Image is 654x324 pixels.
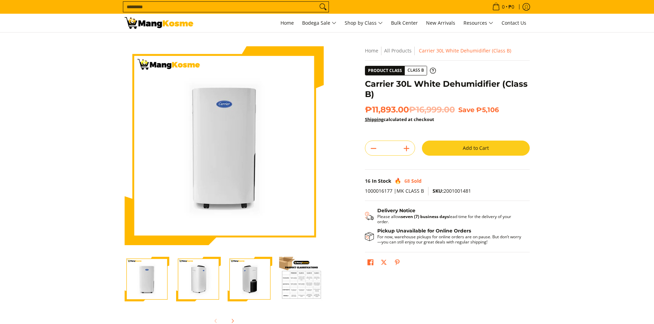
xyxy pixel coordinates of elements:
span: ₱11,893.00 [365,105,455,115]
span: 2001001481 [433,188,471,194]
a: Product Class Class B [365,66,436,75]
span: 1000016177 |MK CLASS B [365,188,424,194]
span: • [490,3,516,11]
button: Add [398,143,415,154]
button: Add to Cart [422,141,530,156]
span: Save [458,106,474,114]
span: Resources [463,19,493,27]
a: Contact Us [498,14,530,32]
span: Bulk Center [391,20,418,26]
span: Carrier 30L White Dehumidifier (Class B) [419,47,511,54]
a: Home [277,14,297,32]
img: Carrier 30L White Dehumidifier (Class B)-2 [176,257,221,301]
span: In Stock [372,178,391,184]
a: Share on Facebook [366,257,375,269]
a: Bodega Sale [299,14,340,32]
span: New Arrivals [426,20,455,26]
a: Bulk Center [388,14,421,32]
span: SKU: [433,188,444,194]
span: 68 [404,178,410,184]
a: Shop by Class [341,14,386,32]
span: Contact Us [502,20,526,26]
span: 0 [501,4,506,9]
button: Search [318,2,329,12]
a: Pin on Pinterest [392,257,402,269]
a: Post on X [379,257,389,269]
strong: seven (7) business days [401,214,449,219]
span: ₱0 [507,4,515,9]
span: Home [280,20,294,26]
img: Carrier 30L White Dehumidifier (Class B)-1 [125,257,169,301]
del: ₱16,999.00 [409,105,455,115]
a: All Products [384,47,412,54]
a: New Arrivals [423,14,459,32]
a: Shipping [365,116,383,122]
button: Shipping & Delivery [365,208,523,224]
span: Shop by Class [345,19,383,27]
img: Carrier 30L White Dehumidifier (Class B) [125,46,324,245]
span: ₱5,106 [476,106,499,114]
p: For now, warehouse pickups for online orders are on pause. But don’t worry—you can still enjoy ou... [377,234,523,244]
strong: calculated at checkout [365,116,434,122]
span: 16 [365,178,370,184]
span: Sold [411,178,422,184]
strong: Delivery Notice [377,207,415,214]
span: Bodega Sale [302,19,336,27]
img: Carrier 30-Liter Dehumidifier - White (Class B) l Mang Kosme [125,17,193,29]
p: Please allow lead time for the delivery of your order. [377,214,523,224]
a: Resources [460,14,497,32]
img: Carrier 30L White Dehumidifier (Class B)-3 [228,257,272,301]
button: Subtract [365,143,382,154]
nav: Breadcrumbs [365,46,530,55]
strong: Pickup Unavailable for Online Orders [377,228,471,234]
img: Carrier 30L White Dehumidifier (Class B)-4 [279,257,324,301]
span: Product Class [365,66,405,75]
nav: Main Menu [200,14,530,32]
a: Home [365,47,378,54]
h1: Carrier 30L White Dehumidifier (Class B) [365,79,530,99]
span: Class B [405,66,427,75]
